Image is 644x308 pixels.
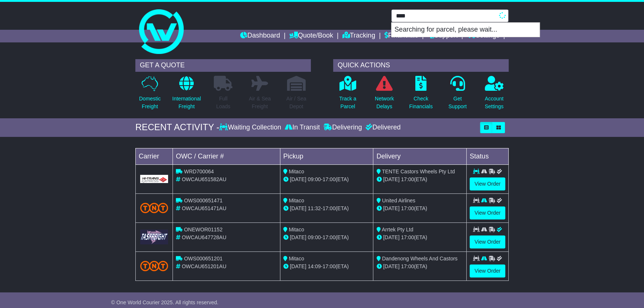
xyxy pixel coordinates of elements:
[308,234,321,240] span: 09:00
[184,227,222,232] span: ONEWOR01152
[136,148,173,164] td: Carrier
[470,235,505,248] a: View Order
[401,263,414,269] span: 17:00
[376,176,463,183] div: (ETA)
[339,76,357,115] a: Track aParcel
[290,234,306,240] span: [DATE]
[364,123,400,132] div: Delivered
[182,205,226,211] span: OWCAU651471AU
[289,30,333,42] a: Quote/Book
[470,264,505,277] a: View Order
[172,95,201,110] p: International Freight
[382,198,415,203] span: United Airlines
[140,175,168,183] img: GetCarrierServiceLogo
[376,205,463,212] div: (ETA)
[139,95,161,110] p: Domestic Freight
[290,176,306,182] span: [DATE]
[322,123,364,132] div: Delivering
[384,30,418,42] a: Financials
[283,263,370,270] div: - (ETA)
[485,95,504,110] p: Account Settings
[182,234,226,240] span: OWCAU647728AU
[322,176,335,182] span: 17:00
[182,263,226,269] span: OWCAU651201AU
[173,148,280,164] td: OWC / Carrier #
[184,198,223,203] span: OWS000651471
[283,123,322,132] div: In Transit
[140,261,168,271] img: TNT_Domestic.png
[382,227,413,232] span: Arrtek Pty Ltd
[140,230,168,244] img: GetCarrierServiceLogo
[286,95,306,110] p: Air / Sea Depot
[392,23,540,37] p: Searching for parcel, please wait...
[172,76,201,115] a: InternationalFreight
[382,256,457,262] span: Dandenong Wheels And Castors
[322,234,335,240] span: 17:00
[290,263,306,269] span: [DATE]
[484,76,504,115] a: AccountSettings
[182,176,226,182] span: OWCAU651582AU
[140,203,168,213] img: TNT_Domestic.png
[339,95,356,110] p: Track a Parcel
[401,176,414,182] span: 17:00
[290,205,306,211] span: [DATE]
[401,205,414,211] span: 17:00
[322,205,335,211] span: 17:00
[383,234,399,240] span: [DATE]
[383,205,399,211] span: [DATE]
[249,95,271,110] p: Air & Sea Freight
[283,205,370,212] div: - (ETA)
[409,76,433,115] a: CheckFinancials
[322,263,335,269] span: 17:00
[383,263,399,269] span: [DATE]
[470,177,505,190] a: View Order
[135,296,509,307] div: FROM OUR SUPPORT
[342,30,375,42] a: Tracking
[280,148,373,164] td: Pickup
[373,148,467,164] td: Delivery
[308,263,321,269] span: 14:09
[184,256,223,262] span: OWS000651201
[374,76,394,115] a: NetworkDelays
[135,59,311,72] div: GET A QUOTE
[467,148,509,164] td: Status
[376,234,463,241] div: (ETA)
[289,198,304,203] span: Mitaco
[289,256,304,262] span: Mitaco
[283,176,370,183] div: - (ETA)
[401,234,414,240] span: 17:00
[240,30,280,42] a: Dashboard
[135,122,219,133] div: RECENT ACTIVITY -
[375,95,394,110] p: Network Delays
[382,169,455,174] span: TENTE Castors Wheels Pty Ltd
[376,263,463,270] div: (ETA)
[289,227,304,232] span: Mitaco
[214,95,232,110] p: Full Loads
[409,95,433,110] p: Check Financials
[289,169,304,174] span: Mitaco
[448,76,467,115] a: GetSupport
[333,59,509,72] div: QUICK ACTIONS
[308,205,321,211] span: 11:32
[308,176,321,182] span: 09:00
[219,123,283,132] div: Waiting Collection
[448,95,467,110] p: Get Support
[139,76,161,115] a: DomesticFreight
[283,234,370,241] div: - (ETA)
[383,176,399,182] span: [DATE]
[111,299,219,305] span: © One World Courier 2025. All rights reserved.
[184,169,214,174] span: WRD700064
[470,206,505,219] a: View Order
